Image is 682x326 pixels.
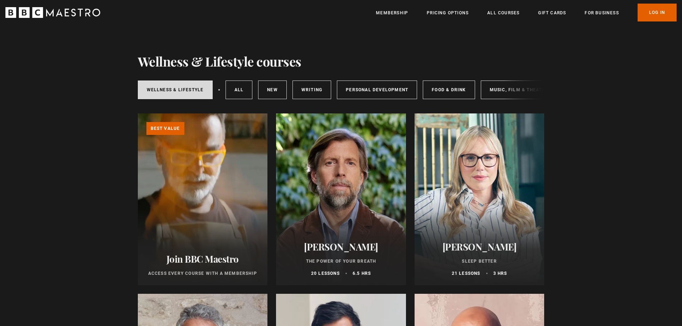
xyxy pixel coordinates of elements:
[5,7,100,18] svg: BBC Maestro
[427,9,469,16] a: Pricing Options
[146,122,184,135] p: Best value
[538,9,566,16] a: Gift Cards
[337,81,417,99] a: Personal Development
[585,9,619,16] a: For business
[226,81,253,99] a: All
[376,9,408,16] a: Membership
[415,113,545,285] a: [PERSON_NAME] Sleep Better 21 lessons 3 hrs
[138,81,213,99] a: Wellness & Lifestyle
[423,258,536,264] p: Sleep Better
[292,81,331,99] a: Writing
[493,270,507,277] p: 3 hrs
[452,270,480,277] p: 21 lessons
[487,9,519,16] a: All Courses
[423,81,475,99] a: Food & Drink
[276,113,406,285] a: [PERSON_NAME] The Power of Your Breath 20 lessons 6.5 hrs
[481,81,557,99] a: Music, Film & Theatre
[423,241,536,252] h2: [PERSON_NAME]
[311,270,340,277] p: 20 lessons
[353,270,371,277] p: 6.5 hrs
[285,258,397,264] p: The Power of Your Breath
[258,81,287,99] a: New
[138,54,301,69] h1: Wellness & Lifestyle courses
[285,241,397,252] h2: [PERSON_NAME]
[376,4,677,21] nav: Primary
[638,4,677,21] a: Log In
